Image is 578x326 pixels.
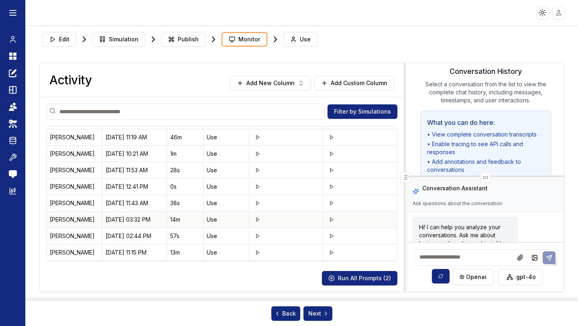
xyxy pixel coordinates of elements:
[420,80,551,104] p: Select a conversation from the list to view the complete chat history, including messages, timest...
[283,32,317,47] button: Use
[170,183,200,191] div: 0s
[170,249,200,257] div: 13m
[427,140,544,156] li: • Enable tracing to see API calls and responses
[59,35,69,43] span: Edit
[50,249,98,257] div: Jonah Bautista
[322,271,397,285] button: Run All Prompts (2)
[170,216,200,224] div: 14m
[498,269,543,285] button: gpt-4o
[106,249,163,257] div: 08/17/25, 11:15 PM
[106,133,163,141] div: 08/29/25, 11:19 AM
[422,184,488,192] h3: Conversation Assistant
[466,273,486,281] span: openai
[413,200,502,207] p: Ask questions about the conversation
[170,232,200,240] div: 57s
[170,133,200,141] div: 46m
[427,130,544,139] li: • View complete conversation transcripts
[50,166,98,174] div: T. Adkins
[420,66,551,77] h3: Conversation History
[207,133,246,141] div: Use
[170,150,200,158] div: 1m
[274,310,296,318] span: Back
[170,199,200,207] div: 38s
[453,269,493,285] button: openai
[207,249,246,257] div: Use
[308,310,329,318] span: Next
[106,199,163,207] div: 08/26/25, 11:43 AM
[161,32,206,47] button: Publish
[553,7,565,18] img: placeholder-user.jpg
[106,232,163,240] div: 08/21/25, 02:44 PM
[303,306,332,321] button: Next
[9,170,17,178] img: feedback
[50,133,98,141] div: Jiyoung Lee
[50,199,98,207] div: T. Adkins
[106,183,163,191] div: 08/26/25, 12:41 PM
[207,150,246,158] div: Use
[238,35,260,43] span: Monitor
[427,118,544,127] h4: What you can do here:
[300,35,311,43] span: Use
[314,76,394,90] button: Add Custom Column
[50,150,98,158] div: Owen McCorkle
[178,35,199,43] span: Publish
[328,104,397,119] button: Filter by Simulations
[207,216,246,224] div: Use
[516,273,536,281] span: gpt-4o
[106,216,163,224] div: 08/25/25, 03:32 PM
[50,183,98,191] div: T. Adkins
[419,223,511,255] p: Hi! I can help you analyze your conversations. Ask me about topics, sentiment, or get insights fr...
[207,166,246,174] div: Use
[427,158,544,174] li: • Add annotations and feedback to conversations
[207,183,246,191] div: Use
[106,166,163,174] div: 08/27/25, 11:53 AM
[432,269,450,283] button: Sync model selection with the edit page
[170,166,200,174] div: 28s
[50,216,98,224] div: T. Adkins
[92,32,145,47] button: Simulation
[222,32,267,47] button: Monitor
[207,232,246,240] div: Use
[207,199,246,207] div: Use
[43,32,76,47] button: Edit
[106,150,163,158] div: 08/29/25, 10:21 AM
[271,306,300,321] button: Back
[230,76,311,90] button: Add New Column
[50,232,98,240] div: T. Adkins
[109,35,138,43] span: Simulation
[49,73,92,87] h3: Activity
